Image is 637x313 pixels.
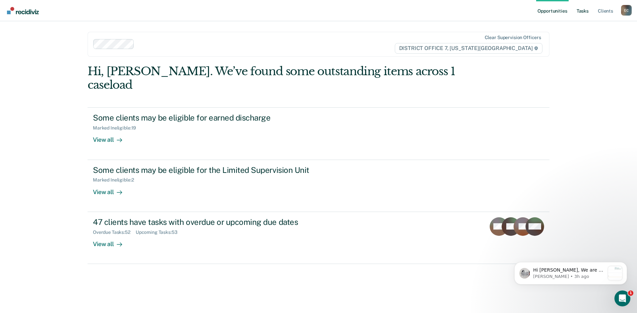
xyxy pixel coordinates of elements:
div: View all [93,131,130,144]
img: Recidiviz [7,7,39,14]
div: Some clients may be eligible for earned discharge [93,113,326,123]
iframe: Intercom live chat [614,290,630,306]
a: Some clients may be eligible for the Limited Supervision UnitMarked Ineligible:2View all [88,160,549,212]
button: Profile dropdown button [621,5,632,16]
div: Marked Ineligible : 19 [93,125,141,131]
div: Clear supervision officers [485,35,541,40]
iframe: Intercom notifications message [504,249,637,295]
div: Overdue Tasks : 52 [93,230,136,235]
div: E C [621,5,632,16]
a: 47 clients have tasks with overdue or upcoming due datesOverdue Tasks:52Upcoming Tasks:53View all [88,212,549,264]
div: 47 clients have tasks with overdue or upcoming due dates [93,217,326,227]
div: View all [93,183,130,196]
div: Hi, [PERSON_NAME]. We’ve found some outstanding items across 1 caseload [88,65,457,92]
a: Some clients may be eligible for earned dischargeMarked Ineligible:19View all [88,107,549,160]
div: Marked Ineligible : 2 [93,177,139,183]
span: DISTRICT OFFICE 7, [US_STATE][GEOGRAPHIC_DATA] [395,43,542,54]
div: Some clients may be eligible for the Limited Supervision Unit [93,165,326,175]
span: 1 [628,290,633,296]
div: View all [93,235,130,248]
div: Upcoming Tasks : 53 [136,230,183,235]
